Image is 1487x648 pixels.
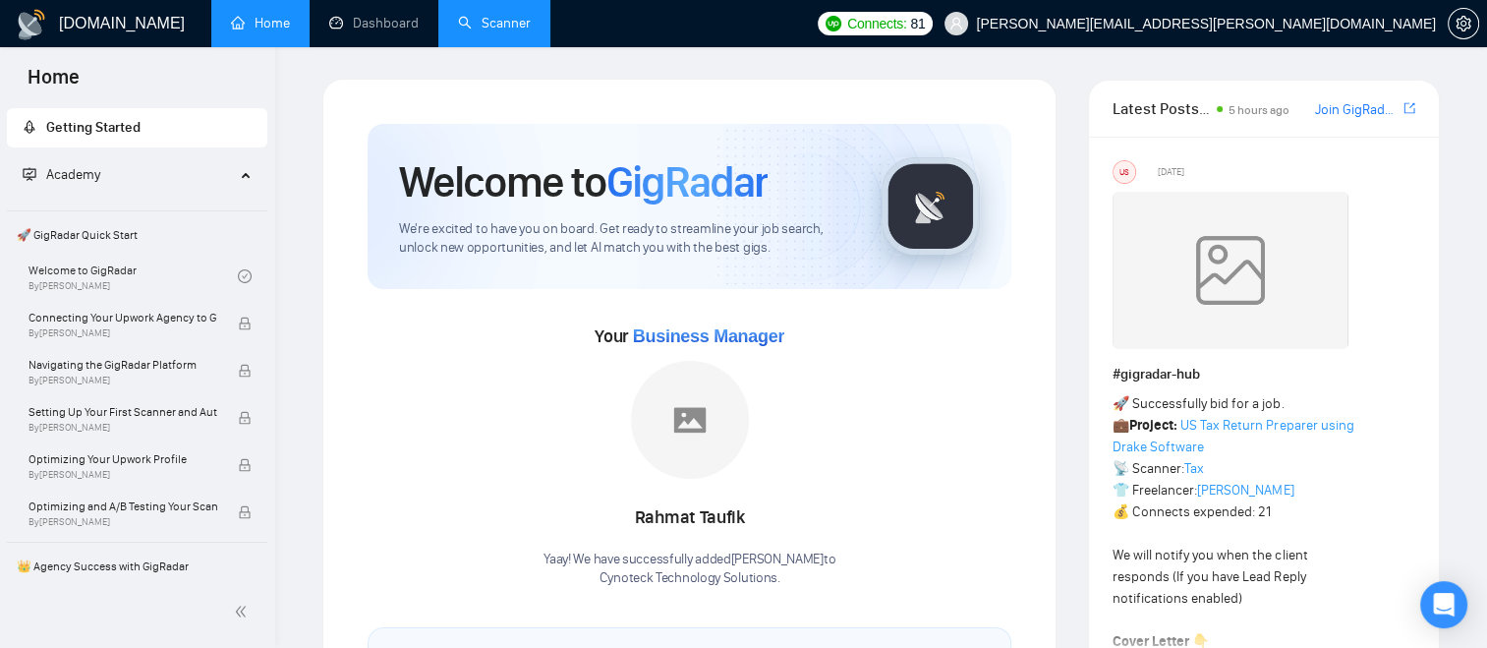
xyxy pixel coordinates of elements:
[12,63,95,104] span: Home
[238,458,252,472] span: lock
[631,361,749,479] img: placeholder.png
[1420,581,1467,628] div: Open Intercom Messenger
[1129,417,1177,434] strong: Project:
[29,308,217,327] span: Connecting Your Upwork Agency to GigRadar
[238,505,252,519] span: lock
[9,215,265,255] span: 🚀 GigRadar Quick Start
[238,411,252,425] span: lock
[1113,417,1353,455] a: US Tax Return Preparer using Drake Software
[29,497,217,516] span: Optimizing and A/B Testing Your Scanner for Better Results
[29,375,217,386] span: By [PERSON_NAME]
[29,355,217,375] span: Navigating the GigRadar Platform
[29,422,217,434] span: By [PERSON_NAME]
[46,119,141,136] span: Getting Started
[29,255,238,298] a: Welcome to GigRadarBy[PERSON_NAME]
[847,13,906,34] span: Connects:
[29,449,217,469] span: Optimizing Your Upwork Profile
[1448,8,1479,39] button: setting
[826,16,841,31] img: upwork-logo.png
[16,9,47,40] img: logo
[1314,99,1400,121] a: Join GigRadar Slack Community
[1113,96,1211,121] span: Latest Posts from the GigRadar Community
[23,167,36,181] span: fund-projection-screen
[543,501,835,535] div: Rahmat Taufik
[46,166,100,183] span: Academy
[1449,16,1478,31] span: setting
[633,326,784,346] span: Business Manager
[234,602,254,621] span: double-left
[238,364,252,378] span: lock
[1113,364,1415,385] h1: # gigradar-hub
[606,155,768,208] span: GigRadar
[910,13,925,34] span: 81
[882,157,980,256] img: gigradar-logo.png
[1229,103,1289,117] span: 5 hours ago
[29,327,217,339] span: By [PERSON_NAME]
[238,317,252,330] span: lock
[238,269,252,283] span: check-circle
[1114,161,1135,183] div: US
[399,155,768,208] h1: Welcome to
[329,15,419,31] a: dashboardDashboard
[29,469,217,481] span: By [PERSON_NAME]
[949,17,963,30] span: user
[29,516,217,528] span: By [PERSON_NAME]
[29,402,217,422] span: Setting Up Your First Scanner and Auto-Bidder
[595,325,784,347] span: Your
[458,15,531,31] a: searchScanner
[543,569,835,588] p: Cynoteck Technology Solutions .
[399,220,850,258] span: We're excited to have you on board. Get ready to streamline your job search, unlock new opportuni...
[1448,16,1479,31] a: setting
[543,551,835,588] div: Yaay! We have successfully added [PERSON_NAME] to
[231,15,290,31] a: homeHome
[1197,482,1293,499] a: [PERSON_NAME]
[7,108,267,147] li: Getting Started
[1403,100,1415,116] span: export
[1113,192,1348,349] img: weqQh+iSagEgQAAAABJRU5ErkJggg==
[1403,99,1415,118] a: export
[23,166,100,183] span: Academy
[1184,460,1204,477] a: Tax
[1158,163,1184,181] span: [DATE]
[23,120,36,134] span: rocket
[9,547,265,586] span: 👑 Agency Success with GigRadar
